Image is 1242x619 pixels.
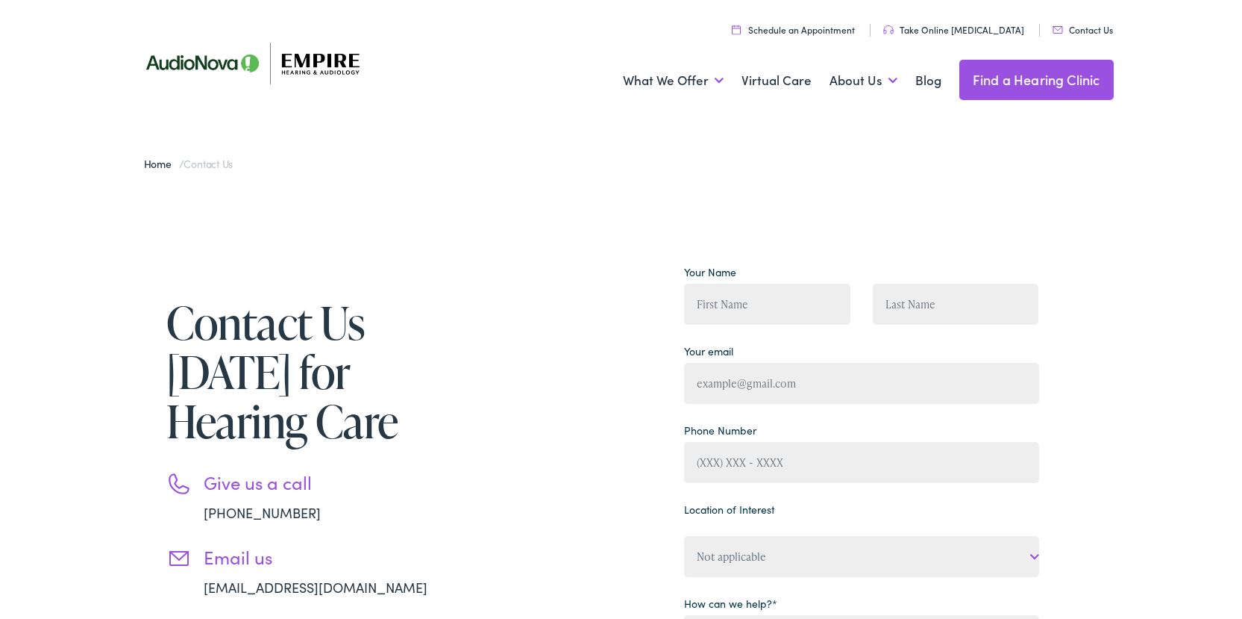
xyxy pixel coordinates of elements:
[1053,26,1063,34] img: utility icon
[732,25,741,34] img: utility icon
[204,503,321,522] a: [PHONE_NUMBER]
[732,23,855,36] a: Schedule an Appointment
[829,53,897,108] a: About Us
[684,596,777,612] label: How can we help?
[623,53,724,108] a: What We Offer
[959,60,1114,100] a: Find a Hearing Clinic
[684,343,733,359] label: Your email
[873,284,1039,325] input: Last Name
[883,25,894,34] img: utility icon
[883,23,1024,36] a: Take Online [MEDICAL_DATA]
[684,423,756,438] label: Phone Number
[204,547,472,568] h3: Email us
[741,53,812,108] a: Virtual Care
[1053,23,1113,36] a: Contact Us
[684,284,850,325] input: First Name
[684,363,1039,404] input: example@gmail.com
[184,156,233,171] span: Contact Us
[684,264,736,280] label: Your Name
[684,502,774,517] label: Location of Interest
[166,298,472,446] h1: Contact Us [DATE] for Hearing Care
[144,156,233,171] span: /
[684,442,1039,483] input: (XXX) XXX - XXXX
[204,472,472,494] h3: Give us a call
[144,156,179,171] a: Home
[204,578,427,597] a: [EMAIL_ADDRESS][DOMAIN_NAME]
[915,53,941,108] a: Blog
